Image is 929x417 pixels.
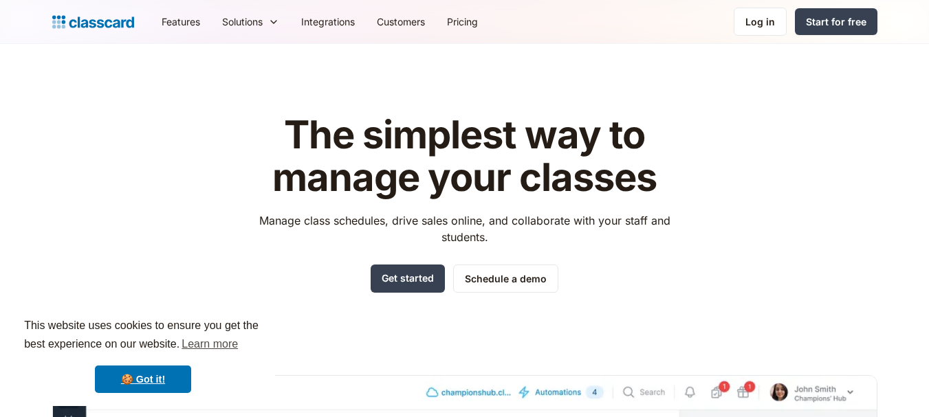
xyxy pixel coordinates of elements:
a: home [52,12,134,32]
a: Schedule a demo [453,264,558,293]
div: Solutions [222,14,263,29]
a: Log in [734,8,787,36]
a: learn more about cookies [179,334,240,354]
a: Pricing [436,6,489,37]
a: Get started [371,264,445,293]
a: Start for free [795,8,877,35]
div: Solutions [211,6,290,37]
div: Log in [745,14,775,29]
a: Integrations [290,6,366,37]
a: dismiss cookie message [95,365,191,393]
span: This website uses cookies to ensure you get the best experience on our website. [24,317,262,354]
div: Start for free [806,14,866,29]
a: Features [151,6,211,37]
a: Customers [366,6,436,37]
h1: The simplest way to manage your classes [246,114,683,199]
p: Manage class schedules, drive sales online, and collaborate with your staff and students. [246,212,683,245]
div: cookieconsent [11,304,275,406]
